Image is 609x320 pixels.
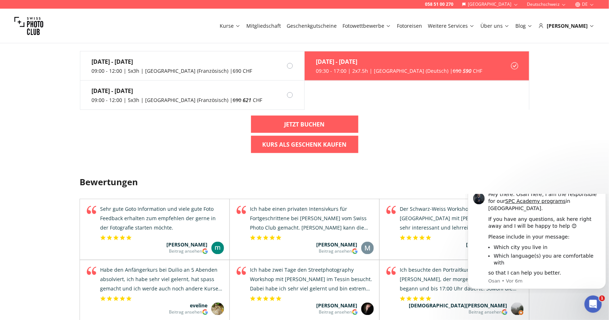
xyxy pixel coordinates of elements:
[23,76,136,83] div: so that I can help you better.
[263,140,347,149] b: Kurs als Geschenk kaufen
[316,67,483,75] div: 09:30 - 17:00 | 2x7.5h | [GEOGRAPHIC_DATA] (Deutsch) | CHF
[92,57,252,66] div: [DATE] - [DATE]
[23,84,136,90] p: Message from Osan, sent Vor 6m
[14,12,43,40] img: Swiss photo club
[599,295,605,301] span: 1
[316,57,483,66] div: [DATE] - [DATE]
[463,67,472,74] em: 590
[29,59,136,72] li: Which language(s) you are comfortable with
[284,21,340,31] button: Geschenkgutscheine
[217,21,243,31] button: Kurse
[287,22,337,30] a: Geschenkgutscheine
[29,50,136,57] li: Which city you live in
[80,176,529,188] h3: Bewertungen
[465,194,609,293] iframe: Intercom notifications Nachricht
[425,1,453,7] a: 058 51 00 270
[285,120,325,129] b: Jetzt buchen
[340,21,394,31] button: Fotowettbewerbe
[512,21,536,31] button: Blog
[394,21,425,31] button: Fotoreisen
[92,86,263,95] div: [DATE] - [DATE]
[251,136,358,153] a: Kurs als Geschenk kaufen
[425,21,478,31] button: Weitere Services
[585,295,602,313] iframe: Intercom live chat
[23,40,136,47] div: Please include in your message:
[538,22,595,30] div: [PERSON_NAME]
[246,22,281,30] a: Mitgliedschaft
[453,67,462,74] span: 690
[478,21,512,31] button: Über uns
[515,22,533,30] a: Blog
[342,22,391,30] a: Fotowettbewerbe
[220,22,241,30] a: Kurse
[480,22,510,30] a: Über uns
[23,22,136,36] div: If you have any questions, ask here right away and I will be happy to help 😊
[251,116,358,133] a: Jetzt buchen
[92,67,252,75] div: 09:00 - 12:00 | 5x3h | [GEOGRAPHIC_DATA] (Französisch) | 690 CHF
[428,22,475,30] a: Weitere Services
[243,21,284,31] button: Mitgliedschaft
[243,97,252,103] em: 621
[40,4,101,10] a: SPC Academy programs
[397,22,422,30] a: Fotoreisen
[233,97,242,103] span: 690
[92,97,263,104] div: 09:00 - 12:00 | 5x3h | [GEOGRAPHIC_DATA] (Französisch) | CHF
